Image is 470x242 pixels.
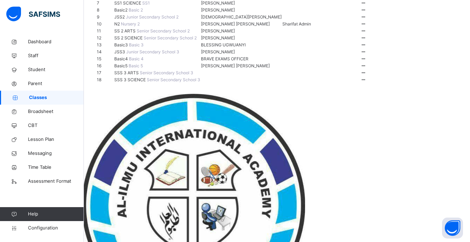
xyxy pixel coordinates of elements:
span: BRAVE EXAMS OFFICER [201,56,248,62]
span: Junior Secondary School 3 [126,49,179,54]
span: JSS2 [114,14,126,20]
span: SSS 3 ARTS [114,70,140,75]
span: Assessment Format [28,178,84,185]
span: Senior Secondary School 3 [147,77,200,82]
td: 9 [96,14,114,21]
span: SS 2 ARTS [114,28,137,33]
span: Basic3 [114,42,129,47]
span: Basic 4 [129,56,144,61]
td: 16 [96,62,114,69]
span: [PERSON_NAME] [PERSON_NAME] [201,63,270,69]
span: Messaging [28,150,84,157]
span: [PERSON_NAME] [201,35,235,41]
span: Senior Secondary School 3 [140,70,193,75]
span: JSS3 [114,49,126,54]
span: [DEMOGRAPHIC_DATA][PERSON_NAME] [201,14,282,20]
img: safsims [6,7,60,21]
span: Broadsheet [28,108,84,115]
td: 13 [96,41,114,48]
span: SS 2 SCIENCE [114,35,144,40]
span: SSS 3 SCIENCE [114,77,147,82]
span: Configuration [28,225,84,232]
span: BLESSING UGWUANYI [201,42,246,48]
span: [PERSON_NAME] [PERSON_NAME] [201,21,270,27]
td: 18 [96,76,114,83]
span: SS1 SCIENCE [114,0,142,6]
span: Help [28,211,84,218]
span: Basic5 [114,63,129,68]
td: 11 [96,28,114,35]
span: Staff [28,52,84,59]
span: Junior Secondary School 2 [126,14,179,20]
span: Dashboard [28,38,84,45]
td: 15 [96,55,114,62]
td: 12 [96,35,114,41]
span: SS1 [142,0,150,6]
span: [PERSON_NAME] [201,49,235,55]
span: [PERSON_NAME] [201,28,235,34]
span: Student [28,66,84,73]
td: 8 [96,7,114,14]
span: Basic 3 [129,42,144,47]
td: 17 [96,69,114,76]
span: CBT [28,122,84,129]
span: Basic 5 [129,63,143,68]
span: Senior Secondary School 2 [137,28,190,33]
span: Lesson Plan [28,136,84,143]
span: Sharifat Admin [282,21,311,27]
span: N2 [114,21,121,27]
td: 14 [96,48,114,55]
span: Basic 2 [129,7,143,13]
span: [PERSON_NAME] [201,7,235,13]
span: Basic2 [114,7,129,13]
span: Parent [28,80,84,87]
span: Classes [29,94,84,101]
span: Time Table [28,164,84,171]
span: Basic4 [114,56,129,61]
button: Open asap [442,218,463,239]
td: 10 [96,21,114,28]
span: Senior Secondary School 2 [144,35,197,40]
span: Nursery 2 [121,21,140,27]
